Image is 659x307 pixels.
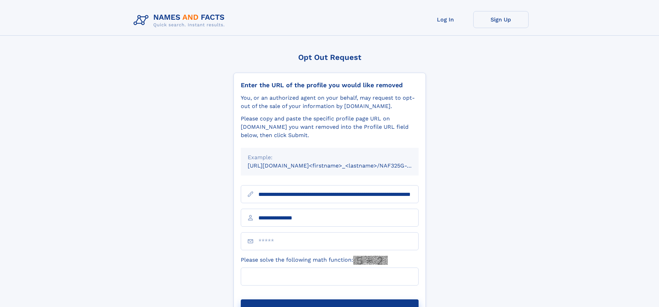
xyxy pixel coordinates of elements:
[248,153,412,162] div: Example:
[241,81,419,89] div: Enter the URL of the profile you would like removed
[248,162,432,169] small: [URL][DOMAIN_NAME]<firstname>_<lastname>/NAF325G-xxxxxxxx
[241,256,388,265] label: Please solve the following math function:
[241,115,419,139] div: Please copy and paste the specific profile page URL on [DOMAIN_NAME] you want removed into the Pr...
[131,11,230,30] img: Logo Names and Facts
[234,53,426,62] div: Opt Out Request
[418,11,473,28] a: Log In
[241,94,419,110] div: You, or an authorized agent on your behalf, may request to opt-out of the sale of your informatio...
[473,11,529,28] a: Sign Up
